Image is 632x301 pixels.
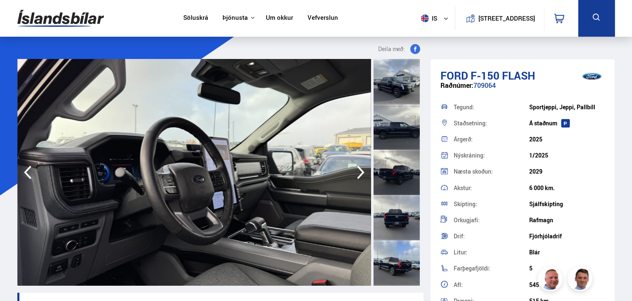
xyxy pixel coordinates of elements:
img: 3707165.jpeg [17,59,371,286]
div: Nýskráning: [454,153,529,158]
button: Deila með: [375,44,424,54]
div: Blár [529,249,605,256]
button: is [418,6,455,31]
div: Sportjeppi, Jeppi, Pallbíll [529,104,605,111]
div: Farþegafjöldi: [454,266,529,271]
a: Vefverslun [308,14,338,23]
img: brand logo [575,63,608,89]
div: Orkugjafi: [454,217,529,223]
div: 709064 [440,82,605,98]
button: [STREET_ADDRESS] [482,15,532,22]
img: siFngHWaQ9KaOqBr.png [539,268,564,292]
div: Á staðnum [529,120,605,127]
div: Árgerð: [454,136,529,142]
div: Drif: [454,233,529,239]
div: Sjálfskipting [529,201,605,207]
span: Deila með: [378,44,405,54]
span: F-150 FLASH [471,68,535,83]
div: 5 [529,265,605,272]
a: Um okkur [266,14,293,23]
span: is [418,14,438,22]
img: FbJEzSuNWCJXmdc-.webp [569,268,594,292]
div: Akstur: [454,185,529,191]
a: [STREET_ADDRESS] [459,7,540,30]
div: 545 hö. [529,282,605,288]
div: 1/2025 [529,152,605,159]
img: G0Ugv5HjCgRt.svg [17,5,104,32]
span: Ford [440,68,468,83]
a: Söluskrá [183,14,208,23]
button: Opna LiveChat spjallviðmót [7,3,31,28]
div: Rafmagn [529,217,605,223]
div: Staðsetning: [454,120,529,126]
div: Litur: [454,249,529,255]
div: Tegund: [454,104,529,110]
div: Skipting: [454,201,529,207]
button: Þjónusta [223,14,248,22]
span: Raðnúmer: [440,81,473,90]
div: Næsta skoðun: [454,169,529,174]
div: 2025 [529,136,605,143]
div: 6 000 km. [529,185,605,191]
div: Fjórhjóladrif [529,233,605,240]
div: Afl: [454,282,529,288]
div: 2029 [529,168,605,175]
img: svg+xml;base64,PHN2ZyB4bWxucz0iaHR0cDovL3d3dy53My5vcmcvMjAwMC9zdmciIHdpZHRoPSI1MTIiIGhlaWdodD0iNT... [421,14,429,22]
